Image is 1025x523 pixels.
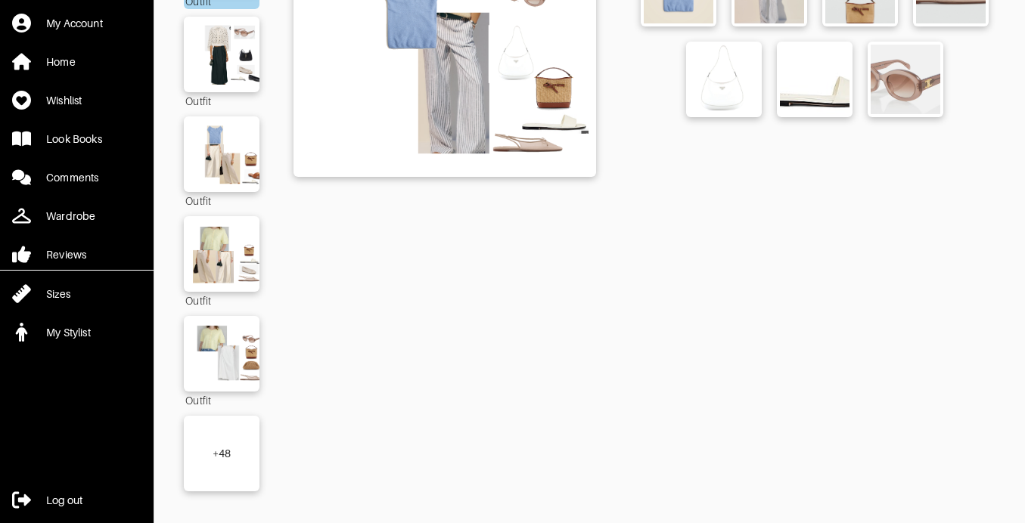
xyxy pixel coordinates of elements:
[46,325,91,340] div: My Stylist
[46,54,76,70] div: Home
[871,45,940,114] img: Csec1vGKKuYahgri6TKs8TwB
[46,93,82,108] div: Wishlist
[179,224,265,284] img: Outfit Outfit
[46,170,98,185] div: Comments
[46,493,82,508] div: Log out
[46,247,86,262] div: Reviews
[780,45,850,114] img: RfYAFZfLxKY5EBXTwjvxL3N5
[46,286,70,302] div: Sizes
[46,132,102,147] div: Look Books
[179,323,265,384] img: Outfit Outfit
[184,92,259,109] div: Outfit
[179,124,265,184] img: Outfit Outfit
[689,45,759,114] img: 1yxtD61Bk7t7xV6tjhKqSJkT
[46,209,95,224] div: Wardrobe
[184,292,259,308] div: Outfit
[184,192,259,209] div: Outfit
[184,391,259,408] div: Outfit
[213,446,231,461] div: + 48
[46,16,103,31] div: My Account
[179,24,265,85] img: Outfit Outfit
